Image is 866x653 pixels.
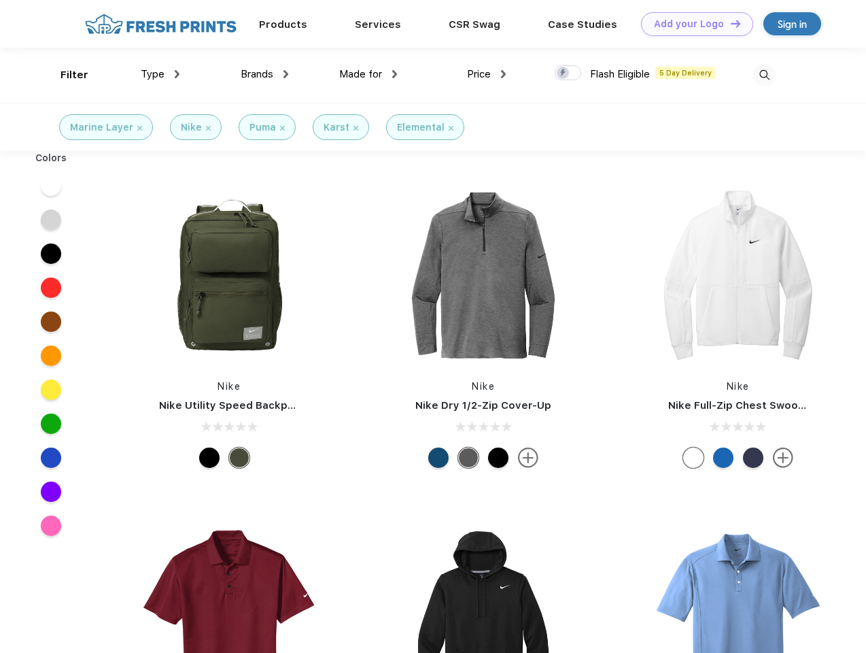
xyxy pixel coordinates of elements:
[683,448,704,468] div: White
[159,399,306,412] a: Nike Utility Speed Backpack
[181,120,202,135] div: Nike
[137,126,142,131] img: filter_cancel.svg
[655,67,716,79] span: 5 Day Delivery
[415,399,551,412] a: Nike Dry 1/2-Zip Cover-Up
[324,120,349,135] div: Karst
[81,12,241,36] img: fo%20logo%202.webp
[518,448,538,468] img: more.svg
[249,120,276,135] div: Puma
[229,448,249,468] div: Cargo Khaki
[353,126,358,131] img: filter_cancel.svg
[199,448,220,468] div: Black
[458,448,479,468] div: Black Heather
[241,68,273,80] span: Brands
[206,126,211,131] img: filter_cancel.svg
[668,399,849,412] a: Nike Full-Zip Chest Swoosh Jacket
[428,448,449,468] div: Gym Blue
[141,68,164,80] span: Type
[283,70,288,78] img: dropdown.png
[773,448,793,468] img: more.svg
[392,70,397,78] img: dropdown.png
[472,381,495,392] a: Nike
[397,120,445,135] div: Elemental
[218,381,241,392] a: Nike
[355,18,401,31] a: Services
[60,67,88,83] div: Filter
[449,18,500,31] a: CSR Swag
[339,68,382,80] span: Made for
[25,151,77,165] div: Colors
[70,120,133,135] div: Marine Layer
[488,448,508,468] div: Black
[139,185,319,366] img: func=resize&h=266
[175,70,179,78] img: dropdown.png
[778,16,807,32] div: Sign in
[731,20,740,27] img: DT
[713,448,733,468] div: Royal
[763,12,821,35] a: Sign in
[727,381,750,392] a: Nike
[590,68,650,80] span: Flash Eligible
[259,18,307,31] a: Products
[467,68,491,80] span: Price
[280,126,285,131] img: filter_cancel.svg
[648,185,829,366] img: func=resize&h=266
[393,185,574,366] img: func=resize&h=266
[501,70,506,78] img: dropdown.png
[753,64,776,86] img: desktop_search.svg
[743,448,763,468] div: Midnight Navy
[654,18,724,30] div: Add your Logo
[449,126,453,131] img: filter_cancel.svg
